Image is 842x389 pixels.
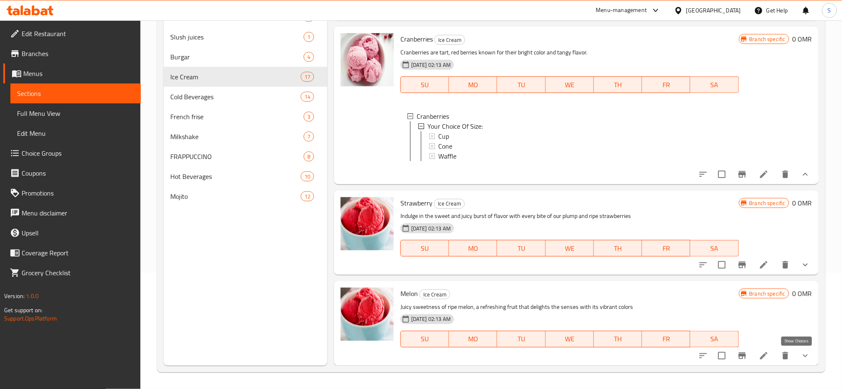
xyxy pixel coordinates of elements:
a: Edit Menu [10,123,141,143]
button: SU [400,240,449,257]
span: 17 [301,73,314,81]
span: FR [646,333,687,345]
div: Ice Cream [420,289,450,299]
span: 4 [304,53,314,61]
span: MO [452,242,494,254]
button: TH [594,240,642,257]
span: Select to update [713,166,731,183]
img: Melon [341,288,394,341]
a: Coupons [3,163,141,183]
div: items [301,191,314,201]
span: Milkshake [170,132,304,142]
svg: Show Choices [800,169,810,179]
div: items [304,32,314,42]
button: TU [497,76,545,93]
button: TH [594,76,642,93]
span: TH [597,333,639,345]
button: SU [400,76,449,93]
span: [DATE] 02:13 AM [408,225,454,232]
div: items [304,52,314,62]
a: Branches [3,44,141,64]
div: Burgar4 [164,47,327,67]
span: Edit Restaurant [22,29,134,39]
span: Ice Cream [435,199,464,208]
span: Grocery Checklist [22,268,134,278]
span: Melon [400,287,418,300]
span: Ice Cream [420,290,450,299]
div: Mojito12 [164,186,327,206]
span: Ice Cream [435,35,465,45]
a: Support.OpsPlatform [4,313,57,324]
span: Hot Beverages [170,171,301,181]
span: Select to update [713,256,731,274]
div: Ice Cream [170,72,301,82]
button: sort-choices [693,255,713,275]
span: [DATE] 02:13 AM [408,315,454,323]
div: Burgar [170,52,304,62]
span: SU [404,333,446,345]
button: SA [690,240,739,257]
span: SA [694,79,735,91]
button: MO [449,331,497,347]
button: FR [642,76,690,93]
span: Choice Groups [22,148,134,158]
nav: Menu sections [164,4,327,210]
span: SA [694,242,735,254]
div: items [301,92,314,102]
div: Slush juices1 [164,27,327,47]
span: WE [549,242,591,254]
span: 14 [301,93,314,101]
span: Branches [22,49,134,59]
button: FR [642,240,690,257]
span: 3 [304,113,314,121]
button: delete [776,255,795,275]
img: Cranberries [341,33,394,86]
button: show more [795,164,815,184]
span: Menu disclaimer [22,208,134,218]
span: Upsell [22,228,134,238]
button: WE [546,76,594,93]
div: items [301,72,314,82]
span: TU [501,242,542,254]
button: Branch-specific-item [732,164,752,184]
span: SA [694,333,735,345]
span: 10 [301,173,314,181]
span: Strawberry [400,197,432,209]
span: French frise [170,112,304,122]
div: items [304,112,314,122]
a: Edit Restaurant [3,24,141,44]
span: WE [549,79,591,91]
a: Full Menu View [10,103,141,123]
span: Cup [438,131,449,141]
button: sort-choices [693,346,713,366]
span: 8 [304,153,314,161]
span: TU [501,333,542,345]
button: TU [497,240,545,257]
span: MO [452,333,494,345]
span: TH [597,79,639,91]
span: 7 [304,133,314,141]
span: Cone [438,141,452,151]
button: delete [776,346,795,366]
span: Branch specific [746,199,789,207]
img: Strawberry [341,197,394,250]
a: Promotions [3,183,141,203]
h6: 0 OMR [793,33,812,45]
span: Cold Beverages [170,92,301,102]
svg: Show Choices [800,260,810,270]
button: SU [400,331,449,347]
div: French frise3 [164,107,327,127]
span: 1 [304,33,314,41]
span: FRAPPUCCINO [170,152,304,161]
button: WE [546,240,594,257]
span: MO [452,79,494,91]
span: Menus [23,69,134,78]
span: Mojito [170,191,301,201]
span: WE [549,333,591,345]
button: SA [690,331,739,347]
button: TU [497,331,545,347]
span: Select to update [713,347,731,365]
a: Sections [10,83,141,103]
